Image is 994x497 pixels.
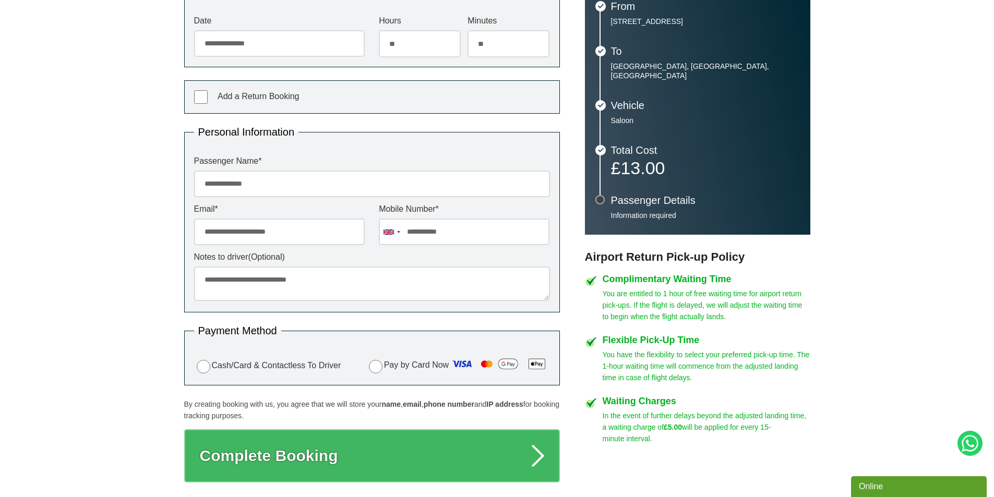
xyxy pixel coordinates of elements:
label: Pay by Card Now [366,356,550,375]
h3: To [611,46,800,56]
legend: Payment Method [194,325,281,336]
p: You have the flexibility to select your preferred pick-up time. The 1-hour waiting time will comm... [603,349,810,383]
div: United Kingdom: +44 [379,219,403,245]
label: Cash/Card & Contactless To Driver [194,358,341,373]
p: Saloon [611,116,800,125]
label: Email [194,205,365,213]
label: Hours [379,17,461,25]
p: [STREET_ADDRESS] [611,17,800,26]
label: Date [194,17,365,25]
legend: Personal Information [194,127,299,137]
h4: Complimentary Waiting Time [603,274,810,284]
p: By creating booking with us, you agree that we will store your , , and for booking tracking purpo... [184,398,560,421]
label: Minutes [468,17,549,25]
strong: IP address [486,400,523,408]
span: Add a Return Booking [218,92,300,101]
input: Pay by Card Now [369,360,382,373]
strong: name [381,400,401,408]
strong: email [403,400,422,408]
h3: From [611,1,800,11]
label: Notes to driver [194,253,550,261]
iframe: chat widget [851,474,989,497]
h4: Waiting Charges [603,396,810,406]
label: Mobile Number [379,205,549,213]
p: You are entitled to 1 hour of free waiting time for airport return pick-ups. If the flight is del... [603,288,810,322]
label: Passenger Name [194,157,550,165]
h3: Total Cost [611,145,800,155]
input: Add a Return Booking [194,90,208,104]
input: Cash/Card & Contactless To Driver [197,360,210,373]
h3: Vehicle [611,100,800,111]
p: In the event of further delays beyond the adjusted landing time, a waiting charge of will be appl... [603,410,810,444]
button: Complete Booking [184,429,560,482]
strong: phone number [424,400,474,408]
span: 13.00 [620,158,665,178]
strong: £5.00 [664,423,682,431]
h3: Airport Return Pick-up Policy [585,250,810,264]
p: [GEOGRAPHIC_DATA], [GEOGRAPHIC_DATA], [GEOGRAPHIC_DATA] [611,62,800,80]
span: (Optional) [248,252,285,261]
h3: Passenger Details [611,195,800,205]
h4: Flexible Pick-Up Time [603,335,810,345]
p: Information required [611,211,800,220]
p: £ [611,161,800,175]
